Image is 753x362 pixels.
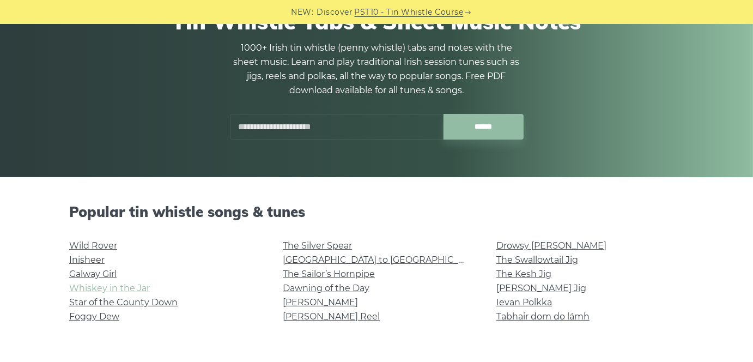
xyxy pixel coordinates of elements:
[496,269,551,279] a: The Kesh Jig
[292,6,314,19] span: NEW:
[317,6,353,19] span: Discover
[69,311,119,322] a: Foggy Dew
[496,240,606,251] a: Drowsy [PERSON_NAME]
[69,255,105,265] a: Inisheer
[496,283,586,293] a: [PERSON_NAME] Jig
[496,297,552,307] a: Ievan Polkka
[69,297,178,307] a: Star of the County Down
[355,6,464,19] a: PST10 - Tin Whistle Course
[283,311,380,322] a: [PERSON_NAME] Reel
[283,255,484,265] a: [GEOGRAPHIC_DATA] to [GEOGRAPHIC_DATA]
[69,240,117,251] a: Wild Rover
[283,240,352,251] a: The Silver Spear
[69,203,684,220] h2: Popular tin whistle songs & tunes
[229,41,524,98] p: 1000+ Irish tin whistle (penny whistle) tabs and notes with the sheet music. Learn and play tradi...
[496,255,578,265] a: The Swallowtail Jig
[69,269,117,279] a: Galway Girl
[69,8,684,34] h1: Tin Whistle Tabs & Sheet Music Notes
[69,283,150,293] a: Whiskey in the Jar
[496,311,590,322] a: Tabhair dom do lámh
[283,283,369,293] a: Dawning of the Day
[283,269,375,279] a: The Sailor’s Hornpipe
[283,297,358,307] a: [PERSON_NAME]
